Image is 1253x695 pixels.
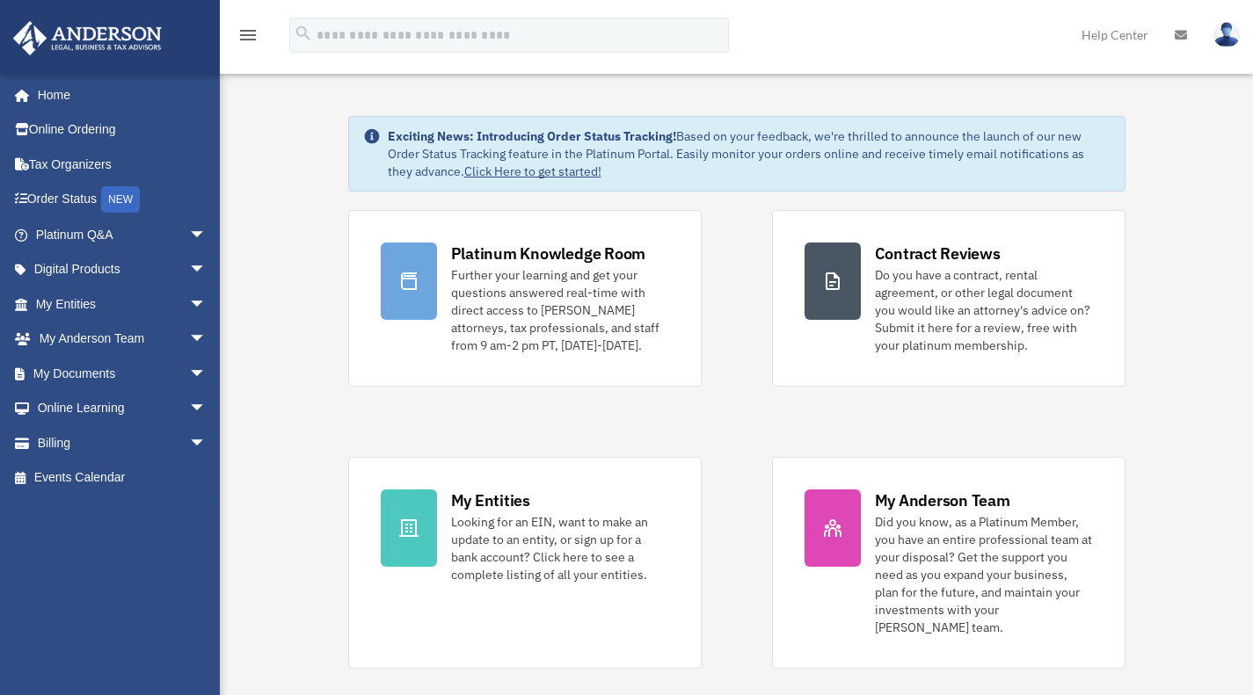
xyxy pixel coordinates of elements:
a: Order StatusNEW [12,182,233,218]
a: Tax Organizers [12,147,233,182]
a: Platinum Q&Aarrow_drop_down [12,217,233,252]
span: arrow_drop_down [189,391,224,427]
img: Anderson Advisors Platinum Portal [8,21,167,55]
span: arrow_drop_down [189,425,224,461]
span: arrow_drop_down [189,217,224,253]
span: arrow_drop_down [189,322,224,358]
div: My Entities [451,489,530,511]
a: Click Here to get started! [464,163,601,179]
div: My Anderson Team [875,489,1010,511]
img: User Pic [1213,22,1240,47]
a: My Entitiesarrow_drop_down [12,286,233,322]
a: My Anderson Teamarrow_drop_down [12,322,233,357]
span: arrow_drop_down [189,286,224,322]
span: arrow_drop_down [189,252,224,288]
i: search [294,24,313,43]
div: Do you have a contract, rental agreement, or other legal document you would like an attorney's ad... [875,266,1093,354]
div: NEW [101,186,140,213]
a: Contract Reviews Do you have a contract, rental agreement, or other legal document you would like... [772,210,1126,387]
div: Based on your feedback, we're thrilled to announce the launch of our new Order Status Tracking fe... [388,127,1111,180]
i: menu [237,25,259,46]
a: Digital Productsarrow_drop_down [12,252,233,287]
span: arrow_drop_down [189,356,224,392]
a: My Documentsarrow_drop_down [12,356,233,391]
a: Billingarrow_drop_down [12,425,233,460]
a: Events Calendar [12,460,233,496]
div: Contract Reviews [875,243,1001,264]
a: My Anderson Team Did you know, as a Platinum Member, you have an entire professional team at your... [772,457,1126,669]
a: My Entities Looking for an EIN, want to make an update to an entity, or sign up for a bank accoun... [348,457,702,669]
div: Platinum Knowledge Room [451,243,646,264]
div: Looking for an EIN, want to make an update to an entity, or sign up for a bank account? Click her... [451,513,669,583]
a: Platinum Knowledge Room Further your learning and get your questions answered real-time with dire... [348,210,702,387]
a: Home [12,77,224,112]
a: Online Ordering [12,112,233,148]
div: Further your learning and get your questions answered real-time with direct access to [PERSON_NAM... [451,266,669,354]
strong: Exciting News: Introducing Order Status Tracking! [388,128,676,144]
a: Online Learningarrow_drop_down [12,391,233,426]
a: menu [237,31,259,46]
div: Did you know, as a Platinum Member, you have an entire professional team at your disposal? Get th... [875,513,1093,636]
